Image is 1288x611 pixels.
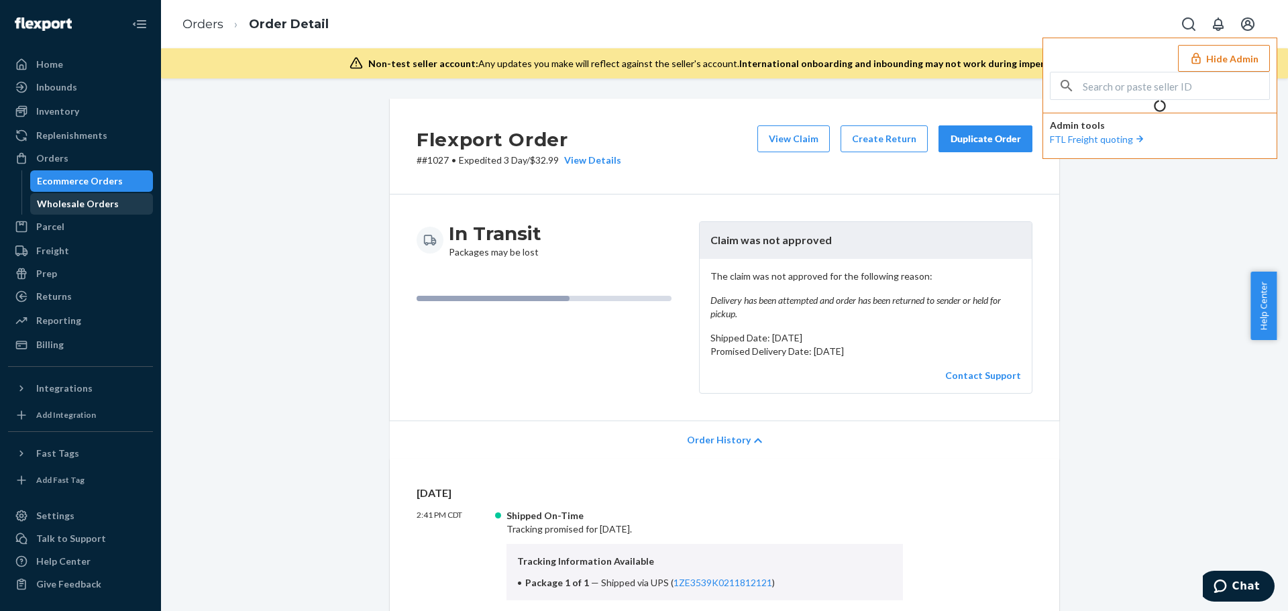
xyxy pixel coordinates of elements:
p: Tracking Information Available [517,555,892,568]
div: Orders [36,152,68,165]
a: Inventory [8,101,153,122]
span: Package 1 of 1 [525,577,589,588]
span: Order History [687,433,751,447]
div: Tracking promised for [DATE]. [506,509,903,600]
a: Freight [8,240,153,262]
button: Open notifications [1205,11,1232,38]
button: Fast Tags [8,443,153,464]
a: FTL Freight quoting [1050,133,1146,145]
div: Inventory [36,105,79,118]
a: Add Fast Tag [8,469,153,491]
button: Close Navigation [126,11,153,38]
div: Packages may be lost [449,221,541,259]
input: Search or paste seller ID [1083,72,1269,99]
div: Wholesale Orders [37,197,119,211]
div: Shipped On-Time [506,509,903,522]
span: — [591,577,599,588]
a: Prep [8,263,153,284]
div: Inbounds [36,80,77,94]
ol: breadcrumbs [172,5,339,44]
p: Shipped Date: [DATE] [710,331,1021,345]
a: Replenishments [8,125,153,146]
div: Any updates you make will reflect against the seller's account. [368,57,1087,70]
a: Ecommerce Orders [30,170,154,192]
p: # #1027 / $32.99 [417,154,621,167]
div: Settings [36,509,74,522]
button: Talk to Support [8,528,153,549]
div: Returns [36,290,72,303]
span: Expedited 3 Day [459,154,527,166]
div: Add Fast Tag [36,474,85,486]
a: Wholesale Orders [30,193,154,215]
div: Parcel [36,220,64,233]
header: Claim was not approved [700,222,1032,259]
p: 2:41 PM CDT [417,509,496,600]
div: Fast Tags [36,447,79,460]
div: Reporting [36,314,81,327]
div: Home [36,58,63,71]
span: Shipped via UPS ( ) [601,577,775,588]
a: Add Integration [8,404,153,426]
a: Inbounds [8,76,153,98]
p: The claim was not approved for the following reason: [710,270,1021,321]
button: Create Return [841,125,928,152]
div: Integrations [36,382,93,395]
img: Flexport logo [15,17,72,31]
button: Open Search Box [1175,11,1202,38]
a: Order Detail [249,17,329,32]
div: Talk to Support [36,532,106,545]
h3: In Transit [449,221,541,245]
a: Orders [182,17,223,32]
div: Replenishments [36,129,107,142]
p: Promised Delivery Date: [DATE] [710,345,1021,358]
a: Returns [8,286,153,307]
a: 1ZE3539K0211812121 [674,577,772,588]
div: Give Feedback [36,577,101,591]
button: Give Feedback [8,573,153,595]
em: Delivery has been attempted and order has been returned to sender or held for pickup. [710,294,1021,321]
a: Parcel [8,216,153,237]
a: Reporting [8,310,153,331]
div: Freight [36,244,69,258]
span: • [451,154,456,166]
div: Billing [36,338,64,351]
button: Open account menu [1234,11,1261,38]
p: [DATE] [417,486,1032,501]
span: International onboarding and inbounding may not work during impersonation. [739,58,1087,69]
button: View Details [559,154,621,167]
button: Help Center [1250,272,1277,340]
button: Duplicate Order [938,125,1032,152]
div: Duplicate Order [950,132,1021,146]
a: Help Center [8,551,153,572]
a: Orders [8,148,153,169]
a: Settings [8,505,153,526]
button: Hide Admin [1178,45,1270,72]
iframe: Opens a widget where you can chat to one of our agents [1203,571,1275,604]
a: Billing [8,334,153,355]
div: Prep [36,267,57,280]
span: Non-test seller account: [368,58,478,69]
button: View Claim [757,125,830,152]
div: Ecommerce Orders [37,174,123,188]
h2: Flexport Order [417,125,621,154]
a: Contact Support [945,370,1021,381]
div: Add Integration [36,409,96,421]
a: Home [8,54,153,75]
p: Admin tools [1050,119,1270,132]
div: Help Center [36,555,91,568]
button: Integrations [8,378,153,399]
